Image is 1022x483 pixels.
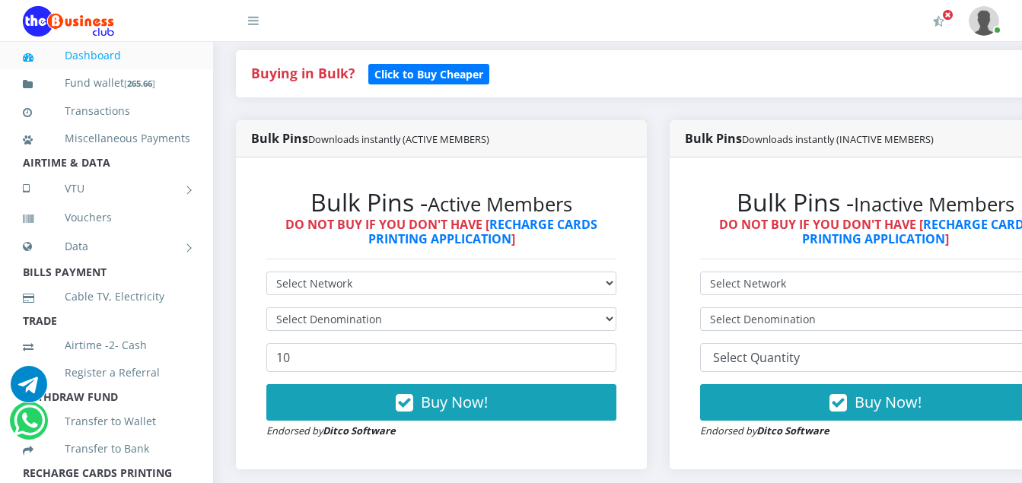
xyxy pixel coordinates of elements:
[23,279,190,314] a: Cable TV, Electricity
[23,227,190,265] a: Data
[23,38,190,73] a: Dashboard
[23,200,190,235] a: Vouchers
[23,328,190,363] a: Airtime -2- Cash
[854,191,1014,218] small: Inactive Members
[23,94,190,129] a: Transactions
[251,64,355,82] strong: Buying in Bulk?
[23,65,190,101] a: Fund wallet[265.66]
[855,392,922,412] span: Buy Now!
[742,132,934,146] small: Downloads instantly (INACTIVE MEMBERS)
[266,384,616,421] button: Buy Now!
[23,431,190,466] a: Transfer to Bank
[285,216,597,247] strong: DO NOT BUY IF YOU DON'T HAVE [ ]
[23,355,190,390] a: Register a Referral
[266,343,616,372] input: Enter Quantity
[700,424,829,437] small: Endorsed by
[124,78,155,89] small: [ ]
[368,64,489,82] a: Click to Buy Cheaper
[323,424,396,437] strong: Ditco Software
[374,67,483,81] b: Click to Buy Cheaper
[266,188,616,217] h2: Bulk Pins -
[421,392,488,412] span: Buy Now!
[266,424,396,437] small: Endorsed by
[11,377,47,402] a: Chat for support
[14,414,45,439] a: Chat for support
[23,404,190,439] a: Transfer to Wallet
[685,130,934,147] strong: Bulk Pins
[23,121,190,156] a: Miscellaneous Payments
[308,132,489,146] small: Downloads instantly (ACTIVE MEMBERS)
[756,424,829,437] strong: Ditco Software
[969,6,999,36] img: User
[23,170,190,208] a: VTU
[23,6,114,37] img: Logo
[428,191,572,218] small: Active Members
[251,130,489,147] strong: Bulk Pins
[127,78,152,89] b: 265.66
[368,216,598,247] a: RECHARGE CARDS PRINTING APPLICATION
[933,15,944,27] i: Activate Your Membership
[942,9,954,21] span: Activate Your Membership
